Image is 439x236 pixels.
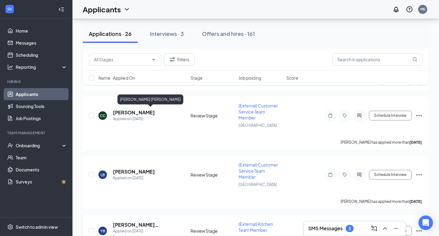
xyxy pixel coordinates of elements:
a: Messages [16,37,67,49]
span: Stage [191,75,203,81]
div: YB [100,228,105,234]
div: Offers and hires · 161 [202,30,255,37]
p: [PERSON_NAME] has applied more than . [341,140,423,145]
a: Home [16,25,67,37]
div: Open Intercom Messenger [418,215,433,230]
svg: ChevronDown [123,6,130,13]
svg: Minimize [392,225,399,232]
div: CC [100,113,105,118]
b: [DATE] [409,199,422,204]
span: (External) Kitchen Team Member [239,221,273,233]
h5: [PERSON_NAME] [113,168,155,175]
svg: Note [327,113,334,118]
input: All Stages [94,56,149,63]
span: Score [286,75,298,81]
a: Applicants [16,88,67,100]
h5: [PERSON_NAME] [113,109,155,116]
svg: WorkstreamLogo [7,6,13,12]
svg: MagnifyingGlass [412,57,417,62]
a: Job Postings [16,112,67,124]
div: LB [101,172,105,177]
div: Applied on [DATE] [113,228,174,234]
span: Name · Applied On [98,75,135,81]
div: [PERSON_NAME] [PERSON_NAME] [117,94,183,104]
svg: Tag [341,113,348,118]
svg: ChevronDown [151,57,156,62]
span: (External) Customer Service Team Member [239,103,278,120]
svg: Ellipses [415,171,423,178]
div: Applied on [DATE] [113,116,155,122]
div: Review Stage [191,228,235,234]
h5: [PERSON_NAME] [PERSON_NAME] [113,222,174,228]
div: Applied on [DATE] [113,175,155,181]
button: Filter Filters [164,53,194,65]
svg: QuestionInfo [406,6,413,13]
div: Interviews · 3 [150,30,184,37]
svg: ComposeMessage [370,225,378,232]
div: Hiring [7,79,66,84]
svg: Note [327,172,334,177]
svg: Notifications [393,6,400,13]
button: Schedule Interview [369,111,412,120]
div: ME [420,7,425,12]
button: Schedule Interview [369,170,412,180]
svg: UserCheck [7,142,13,148]
svg: Ellipses [415,112,423,119]
a: Documents [16,164,67,176]
div: Review Stage [191,113,235,119]
a: Sourcing Tools [16,100,67,112]
svg: Settings [7,224,13,230]
svg: ActiveChat [356,113,363,118]
input: Search in applications [332,53,423,65]
div: Review Stage [191,172,235,178]
svg: ActiveChat [356,172,363,177]
div: Applications · 26 [89,30,132,37]
div: Team Management [7,130,66,136]
h1: Applicants [83,4,121,14]
span: (External) Customer Service Team Member [239,162,278,180]
h3: SMS Messages [308,225,343,232]
b: [DATE] [409,140,422,145]
svg: Ellipses [415,227,423,234]
button: Minimize [391,224,401,233]
div: Onboarding [16,142,62,148]
svg: ChevronUp [381,225,389,232]
button: ComposeMessage [369,224,379,233]
span: [GEOGRAPHIC_DATA] [239,123,277,128]
svg: Filter [169,56,176,63]
a: Team [16,151,67,164]
div: 3 [348,226,351,231]
a: SurveysCrown [16,176,67,188]
div: Reporting [16,64,68,70]
a: Scheduling [16,49,67,61]
button: ChevronUp [380,224,390,233]
div: Switch to admin view [16,224,58,230]
span: [GEOGRAPHIC_DATA] [239,182,277,187]
svg: Tag [341,172,348,177]
p: [PERSON_NAME] has applied more than . [341,199,423,204]
svg: Analysis [7,64,13,70]
span: Job posting [239,75,261,81]
svg: Collapse [58,6,64,12]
